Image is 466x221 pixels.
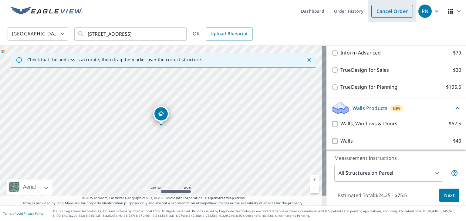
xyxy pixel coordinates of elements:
p: Walls [340,137,353,145]
p: Walls Products [353,104,387,112]
img: EV Logo [11,7,83,16]
a: Current Level 17, Zoom In [310,175,319,184]
p: Estimated Total: $24.25 - $75.5 [333,189,412,202]
button: Next [439,189,459,202]
p: TrueDesign for Planning [340,83,397,91]
div: Dropped pin, building 1, Residential property, 4031 River Oaks Dr Kingsland, TX 78639 [153,106,169,125]
p: © 2025 Eagle View Technologies, Inc. and Pictometry International Corp. All Rights Reserved. Repo... [52,209,463,218]
a: Current Level 17, Zoom Out [310,184,319,193]
p: $105.5 [446,83,461,91]
a: Terms of Use [3,211,22,216]
div: Aerial [21,180,38,195]
div: Walls ProductsNew [331,101,461,115]
p: $79 [453,49,461,57]
div: All Structures on Parcel [334,165,443,182]
div: RN [418,5,432,18]
p: $67.5 [449,120,461,127]
span: © 2025 TomTom, Earthstar Geographics SIO, © 2025 Microsoft Corporation, © [82,196,245,201]
a: Cancel Order [371,5,413,18]
a: Terms [235,196,245,200]
span: New [393,106,400,111]
a: Privacy Policy [24,211,43,216]
span: Next [444,192,454,199]
div: OR [193,27,253,41]
p: TrueDesign for Sales [340,66,389,74]
p: Walls, Windows & Doors [340,120,397,127]
span: Upload Blueprint [211,30,248,38]
p: | [3,212,43,215]
p: Measurement Instructions [334,154,458,162]
a: Upload Blueprint [206,27,252,41]
a: OpenStreetMap [208,196,234,200]
p: $40 [453,137,461,145]
div: Aerial [7,180,52,195]
div: [GEOGRAPHIC_DATA] [8,25,68,42]
input: Search by address or latitude-longitude [88,25,174,42]
p: $30 [453,66,461,74]
p: Inform Advanced [340,49,381,57]
button: Close [305,56,313,64]
p: Check that the address is accurate, then drag the marker over the correct structure. [27,57,202,62]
